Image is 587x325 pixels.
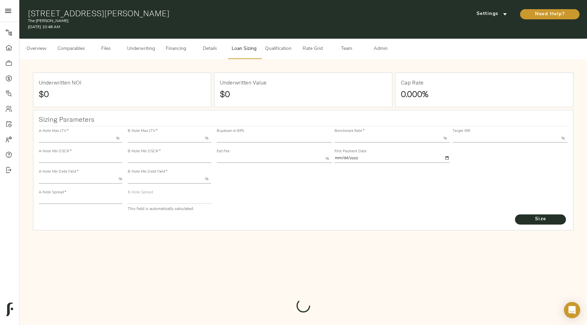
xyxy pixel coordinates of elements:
[197,45,223,53] span: Details
[28,18,395,24] p: The [PERSON_NAME]
[401,78,424,87] h6: Cap Rate
[39,191,66,194] label: A-Note Spread
[39,78,81,87] h6: Underwritten NOI
[561,135,565,141] p: %
[93,45,119,53] span: Files
[522,215,559,224] span: Size
[220,78,267,87] h6: Underwritten Value
[39,170,78,174] label: A-Note Min Debt Yield
[265,45,291,53] span: Qualification
[231,45,257,53] span: Loan Sizing
[335,129,364,133] label: Benchmark Rate
[23,45,49,53] span: Overview
[119,176,122,182] p: %
[527,10,573,19] span: Need Help?
[205,135,209,141] p: %
[515,214,566,225] button: Size
[28,8,395,18] h1: [STREET_ADDRESS][PERSON_NAME]
[220,89,230,99] strong: $0
[39,115,568,123] h3: Sizing Parameters
[452,129,470,133] label: Target IRR
[128,191,153,194] label: B-Note Spread
[28,24,395,30] p: [DATE] 10:48 AM
[443,135,447,141] p: %
[335,150,367,154] label: First Payment Date
[6,303,13,316] img: logo
[368,45,393,53] span: Admin
[127,45,155,53] span: Underwriting
[473,10,511,18] span: Settings
[128,129,158,133] label: B-Note Max LTV
[116,135,120,141] p: %
[217,129,244,133] label: Buydown in BPS
[564,302,580,318] div: Open Intercom Messenger
[128,205,211,212] p: This field is automatically calculated.
[163,45,189,53] span: Financing
[401,89,428,99] strong: 0.000%
[334,45,359,53] span: Team
[520,9,580,19] button: Need Help?
[205,176,209,182] p: %
[39,150,71,154] label: A-Note Min DSCR
[39,129,69,133] label: A-Note Max LTV
[217,150,230,154] label: Exit Fee
[466,9,517,19] button: Settings
[39,89,49,99] strong: $0
[57,45,85,53] span: Comparables
[128,150,160,154] label: B-Note Min DSCR
[325,156,329,162] p: %
[128,170,167,174] label: B-Note Min Debt Yield
[300,45,325,53] span: Rate Grid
